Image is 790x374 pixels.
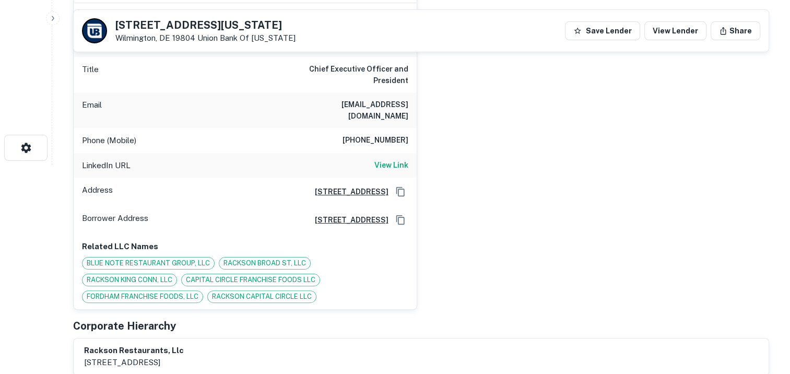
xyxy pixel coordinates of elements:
span: CAPITAL CIRCLE FRANCHISE FOODS LLC [182,275,320,285]
a: [STREET_ADDRESS] [306,186,388,197]
span: RACKSON CAPITAL CIRCLE LLC [208,291,316,302]
a: [STREET_ADDRESS] [306,214,388,226]
p: Borrower Address [82,212,148,228]
h6: rackson restaurants, llc [84,345,184,357]
button: Save Lender [565,21,640,40]
p: Email [82,99,102,122]
button: Copy Address [393,184,408,200]
span: FORDHAM FRANCHISE FOODS, LLC [82,291,203,302]
p: Address [82,184,113,200]
h6: [EMAIL_ADDRESS][DOMAIN_NAME] [283,99,408,122]
iframe: Chat Widget [738,290,790,341]
p: [STREET_ADDRESS] [84,356,184,369]
span: RACKSON BROAD ST, LLC [219,258,310,268]
p: Related LLC Names [82,240,408,253]
h6: View Link [374,159,408,171]
p: Wilmington, DE 19804 [115,33,296,43]
span: RACKSON KING CONN, LLC [82,275,176,285]
a: Union Bank Of [US_STATE] [197,33,296,42]
h5: Corporate Hierarchy [73,318,176,334]
p: LinkedIn URL [82,159,131,172]
span: BLUE NOTE RESTAURANT GROUP, LLC [82,258,214,268]
p: Title [82,63,99,86]
h6: Chief Executive Officer and President [283,63,408,86]
a: View Link [374,159,408,172]
button: Share [711,21,760,40]
a: View Lender [644,21,706,40]
h6: [PHONE_NUMBER] [343,134,408,147]
h5: [STREET_ADDRESS][US_STATE] [115,20,296,30]
button: Copy Address [393,212,408,228]
p: Phone (Mobile) [82,134,136,147]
